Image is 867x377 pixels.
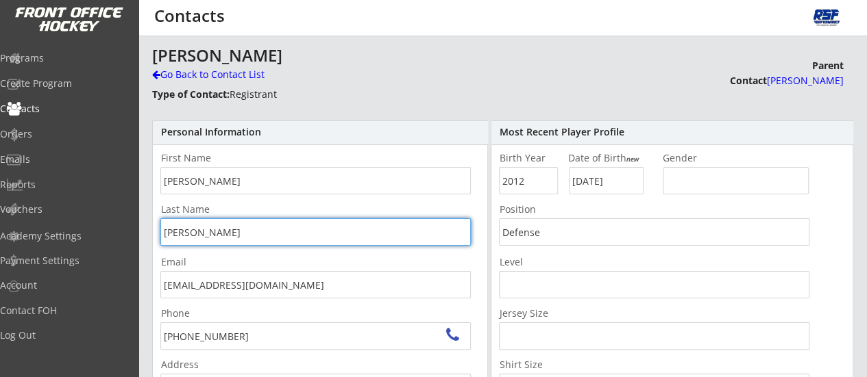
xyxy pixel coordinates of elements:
[152,86,448,103] div: Registrant
[161,127,480,137] div: Personal Information
[161,205,245,214] div: Last Name
[161,153,245,163] div: First Name
[152,68,328,81] div: Go Back to Contact List
[500,127,845,137] div: Most Recent Player Profile
[500,309,583,318] div: Jersey Size
[161,309,245,318] div: Phone
[152,88,230,101] strong: Type of Contact:
[500,205,583,214] div: Position
[663,153,746,163] div: Gender
[161,257,471,267] div: Email
[568,153,654,163] div: Date of Birth
[500,257,583,267] div: Level
[500,153,558,163] div: Birth Year
[626,154,639,164] em: new
[161,360,245,369] div: Address
[767,74,844,87] font: [PERSON_NAME]
[500,360,583,369] div: Shirt Size
[152,47,524,64] div: [PERSON_NAME]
